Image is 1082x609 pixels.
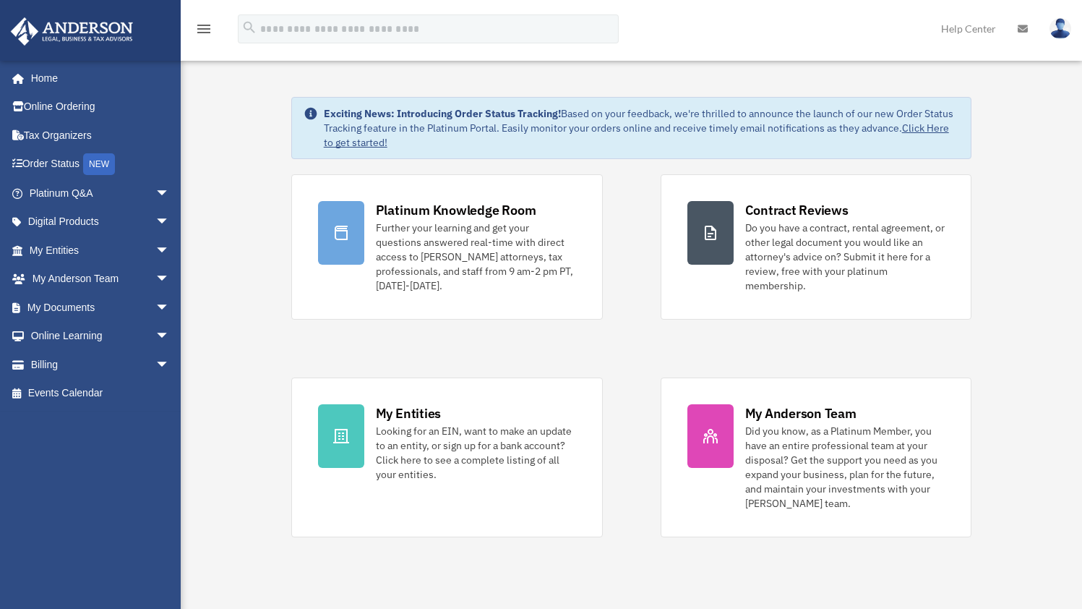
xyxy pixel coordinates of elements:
[291,378,603,537] a: My Entities Looking for an EIN, want to make an update to an entity, or sign up for a bank accoun...
[155,350,184,380] span: arrow_drop_down
[10,379,192,408] a: Events Calendar
[10,236,192,265] a: My Entitiesarrow_drop_down
[745,424,945,511] div: Did you know, as a Platinum Member, you have an entire professional team at your disposal? Get th...
[10,322,192,351] a: Online Learningarrow_drop_down
[83,153,115,175] div: NEW
[291,174,603,320] a: Platinum Knowledge Room Further your learning and get your questions answered real-time with dire...
[10,293,192,322] a: My Documentsarrow_drop_down
[324,107,561,120] strong: Exciting News: Introducing Order Status Tracking!
[1049,18,1071,39] img: User Pic
[10,93,192,122] a: Online Ordering
[376,424,576,482] div: Looking for an EIN, want to make an update to an entity, or sign up for a bank account? Click her...
[10,179,192,208] a: Platinum Q&Aarrow_drop_down
[7,17,137,46] img: Anderson Advisors Platinum Portal
[324,106,960,150] div: Based on your feedback, we're thrilled to announce the launch of our new Order Status Tracking fe...
[745,201,849,219] div: Contract Reviews
[376,404,441,422] div: My Entities
[10,150,192,179] a: Order StatusNEW
[241,20,257,35] i: search
[324,122,949,149] a: Click Here to get started!
[661,378,972,537] a: My Anderson Team Did you know, as a Platinum Member, you have an entire professional team at your...
[376,201,536,219] div: Platinum Knowledge Room
[661,174,972,320] a: Contract Reviews Do you have a contract, rental agreement, or other legal document you would like...
[376,221,576,293] div: Further your learning and get your questions answered real-time with direct access to [PERSON_NAM...
[10,265,192,294] a: My Anderson Teamarrow_drop_down
[155,179,184,208] span: arrow_drop_down
[10,121,192,150] a: Tax Organizers
[155,293,184,323] span: arrow_drop_down
[10,208,192,237] a: Digital Productsarrow_drop_down
[155,236,184,265] span: arrow_drop_down
[155,265,184,294] span: arrow_drop_down
[10,350,192,379] a: Billingarrow_drop_down
[745,221,945,293] div: Do you have a contract, rental agreement, or other legal document you would like an attorney's ad...
[155,208,184,237] span: arrow_drop_down
[195,25,212,38] a: menu
[155,322,184,352] span: arrow_drop_down
[195,20,212,38] i: menu
[10,64,184,93] a: Home
[745,404,856,422] div: My Anderson Team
